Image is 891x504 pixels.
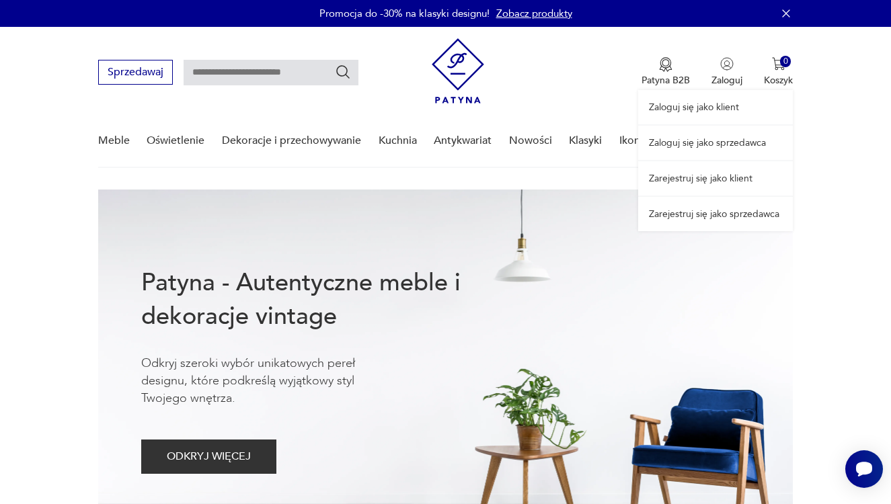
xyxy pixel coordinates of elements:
[638,90,793,124] a: Zaloguj się jako klient
[141,355,397,407] p: Odkryj szeroki wybór unikatowych pereł designu, które podkreślą wyjątkowy styl Twojego wnętrza.
[319,7,490,20] p: Promocja do -30% na klasyki designu!
[638,197,793,231] a: Zarejestruj się jako sprzedawca
[379,115,417,167] a: Kuchnia
[98,69,173,78] a: Sprzedawaj
[619,115,687,167] a: Ikony designu
[638,161,793,196] a: Zarejestruj się jako klient
[141,453,276,462] a: ODKRYJ WIĘCEJ
[141,439,276,474] button: ODKRYJ WIĘCEJ
[147,115,204,167] a: Oświetlenie
[432,38,484,103] img: Patyna - sklep z meblami i dekoracjami vintage
[509,115,552,167] a: Nowości
[434,115,492,167] a: Antykwariat
[222,115,361,167] a: Dekoracje i przechowywanie
[845,450,883,488] iframe: Smartsupp widget button
[496,7,572,20] a: Zobacz produkty
[569,115,602,167] a: Klasyki
[141,266,504,333] h1: Patyna - Autentyczne meble i dekoracje vintage
[98,115,130,167] a: Meble
[638,126,793,160] a: Zaloguj się jako sprzedawca
[335,64,351,80] button: Szukaj
[98,60,173,85] button: Sprzedawaj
